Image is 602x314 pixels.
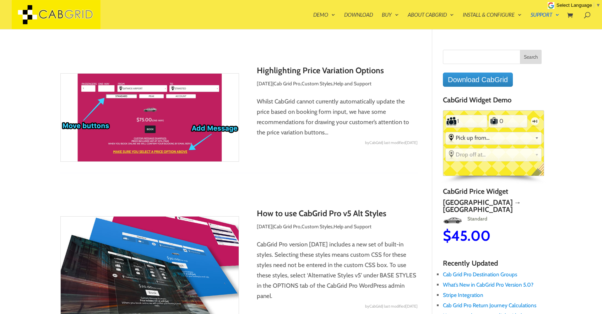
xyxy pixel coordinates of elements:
span: CabGrid [369,301,382,312]
a: Download [344,12,373,29]
a: About CabGrid [408,12,454,29]
a: Select Language​ [557,2,601,8]
a: Buy [382,12,399,29]
a: Download CabGrid [443,73,513,87]
span: Standard [462,215,486,222]
a: Stripe Integration [443,292,483,298]
p: CabGrid Pro version [DATE] includes a new set of built-in styles. Selecting these styles means cu... [60,239,418,301]
span: Select Language [557,2,592,8]
span: $ [441,227,450,244]
span: 45.00 [450,227,489,244]
span: $ [540,227,548,244]
h4: CabGrid Widget Demo [443,96,542,107]
input: Search [520,50,542,64]
p: | , , [60,79,418,94]
label: One-way [529,113,541,129]
a: Demo [313,12,335,29]
a: Help and Support [333,80,371,87]
span: [DATE] [257,80,272,87]
a: [GEOGRAPHIC_DATA] → [GEOGRAPHIC_DATA]StandardStandard$45.00 [441,199,540,243]
span: English [530,161,552,185]
input: Number of Passengers [457,116,477,127]
a: What’s New in CabGrid Pro Version 5.0? [443,281,533,288]
h4: Recently Updated [443,259,542,271]
p: Whilst CabGrid cannot currently automatically update the price based on booking form input, we ha... [60,96,418,138]
span: CabGrid [369,138,382,148]
a: Help and Support [333,223,371,230]
img: Minibus [540,215,564,226]
a: Highlighting Price Variation Options [257,65,384,75]
a: Cab Grid Pro Destination Groups [443,271,517,278]
label: Number of Suitcases [489,116,499,127]
div: by | last modified [60,301,418,312]
div: by | last modified [60,138,418,148]
a: Cab Grid Pro Return Journey Calculations [443,302,536,309]
span: [DATE] [257,223,272,230]
span: [DATE] [406,304,418,309]
a: CabGrid Taxi Plugin [12,10,101,17]
a: Cab Grid Pro [273,223,300,230]
p: | , , [60,222,418,237]
h4: CabGrid Price Widget [443,187,542,199]
div: Select the place the starting address falls within [446,132,542,144]
h2: [GEOGRAPHIC_DATA] → [GEOGRAPHIC_DATA] [441,199,540,213]
div: Select the place the destination address is within [446,149,542,160]
span: ▼ [596,2,601,8]
input: Number of Suitcases [499,116,517,127]
a: Install & Configure [463,12,522,29]
a: Custom Styles [302,223,332,230]
span: Pick up from... [456,134,532,141]
a: Support [531,12,559,29]
span: [DATE] [406,140,418,145]
img: Standard [441,215,461,226]
img: Highlighting Price Variation Options [60,73,239,162]
label: Number of Passengers [446,116,456,127]
a: How to use CabGrid Pro v5 Alt Styles [257,208,386,218]
a: Custom Styles [302,80,332,87]
span: Drop off at... [456,151,532,158]
a: Cab Grid Pro [273,80,300,87]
